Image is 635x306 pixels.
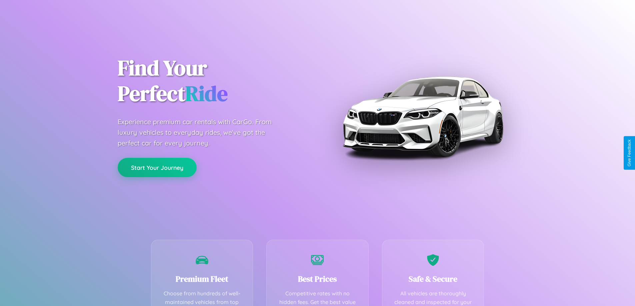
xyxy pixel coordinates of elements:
div: Give Feedback [627,140,632,166]
img: Premium BMW car rental vehicle [339,33,506,200]
h3: Premium Fleet [161,273,243,284]
h3: Safe & Secure [392,273,474,284]
button: Start Your Journey [118,158,197,177]
span: Ride [185,79,228,108]
h3: Best Prices [277,273,358,284]
h1: Find Your Perfect [118,55,308,107]
p: Experience premium car rentals with CarGo. From luxury vehicles to everyday rides, we've got the ... [118,117,284,149]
